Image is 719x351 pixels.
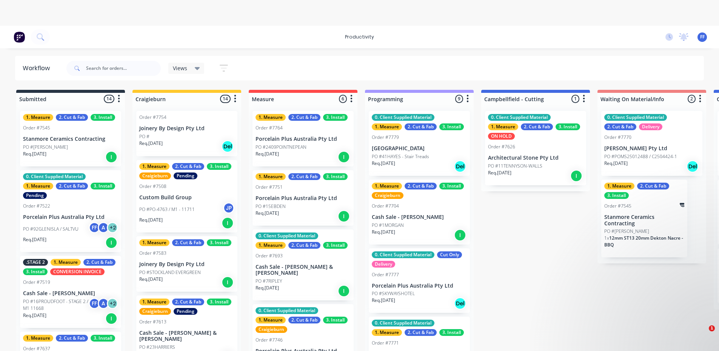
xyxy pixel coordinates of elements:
div: I [222,276,234,288]
div: Craigieburn [139,172,171,179]
p: PO #16PROUDFOOT - STAGE 2 / M1 11668 [23,298,89,312]
div: Order #7704 [372,203,399,209]
div: .STAGE 21. Measure2. Cut & Fab3. InstallCONVERSION INVOICEOrder #7519Cash Sale - [PERSON_NAME]PO ... [20,256,121,328]
p: [PERSON_NAME] Pty Ltd [604,145,699,152]
p: Architectural Stone Pty Ltd [488,155,583,161]
p: Req. [DATE] [256,151,279,157]
div: 0. Client Supplied Material1. Measure2. Cut & Fab3. InstallPendingOrder #7522Porcelain Plus Austr... [20,170,121,252]
p: PO #STOCKLAND EVERGREEN [139,269,201,276]
div: 2. Cut & Fab [288,173,320,180]
div: 3. Install [207,239,231,246]
div: 1. Measure2. Cut & Fab3. InstallOrder #7545Stanmore Ceramics ContractingPO #[PERSON_NAME]Req.[DATE]I [20,111,121,166]
div: 2. Cut & Fab [405,183,437,189]
p: Req. [DATE] [372,297,395,304]
img: Factory [14,31,25,43]
div: 3. Install [439,329,464,336]
div: Order #7626 [488,143,515,150]
span: 12mm ST13 20mm Dekton Nacre - BBQ [604,235,683,248]
div: 3. Install [604,192,629,199]
div: I [570,170,582,182]
div: 1. Measure2. Cut & Fab3. InstallOrder #7583Joinery By Design Pty LtdPO #STOCKLAND EVERGREENReq.[D... [136,236,237,292]
div: 1. Measure [139,299,169,305]
div: 0. Client Supplied Material [372,114,434,121]
p: Req. [DATE] [139,140,163,147]
div: 2. Cut & Fab [637,183,669,189]
div: 2. Cut & Fab [405,123,437,130]
div: Order #7522 [23,203,50,209]
div: 0. Client Supplied Material [372,251,434,258]
div: 1. Measure [139,239,169,246]
div: 1. Measure2. Cut & Fab3. InstallCraigieburnOrder #7704Cash Sale - [PERSON_NAME]PO #1MORGANReq.[DA... [369,180,470,245]
div: Order #7771 [372,340,399,346]
span: FF [700,34,705,40]
div: I [105,237,117,249]
p: PO #92GLENISLA / SALTVU [23,226,79,232]
p: Cash Sale - [PERSON_NAME] & [PERSON_NAME] [139,330,234,343]
p: PO #PO-4763 / M1 - 11711 [139,206,195,213]
div: 3. Install [439,183,464,189]
div: 2. Cut & Fab [83,259,115,266]
p: Req. [DATE] [23,236,46,243]
div: 2. Cut & Fab [288,242,320,249]
div: 0. Client Supplied Material [23,173,86,180]
div: 2. Cut & Fab [604,123,636,130]
div: 1. Measure [604,183,634,189]
div: Craigieburn [256,326,287,333]
div: 1. Measure [488,123,518,130]
div: 0. Client Supplied Material [372,320,434,326]
p: PO #41HAYES - Stair Treads [372,153,429,160]
div: .STAGE 2 [23,259,48,266]
div: 1. Measure [256,242,286,249]
div: 3. Install [439,123,464,130]
div: 2. Cut & Fab [405,329,437,336]
div: Workflow [23,64,54,73]
p: Req. [DATE] [488,169,511,176]
div: ON HOLD [488,133,515,140]
p: PO # [139,133,149,140]
div: 2. Cut & Fab [172,299,204,305]
div: 1. Measure2. Cut & Fab3. InstallOrder #7764Porcelain Plus Australia Pty LtdPO #2409POINTNEPEANReq... [252,111,354,166]
div: Order #7545 [23,125,50,131]
div: Delivery [372,261,395,268]
div: 1. Measure [23,183,53,189]
iframe: Intercom live chat [693,325,711,343]
p: Stanmore Ceramics Contracting [23,136,118,142]
div: 0. Client Supplied Material1. Measure2. Cut & Fab3. InstallOrder #7779[GEOGRAPHIC_DATA]PO #41HAYE... [369,111,470,176]
div: I [222,217,234,229]
div: FF [89,222,100,233]
div: Order #7693 [256,252,283,259]
p: Porcelain Plus Australia Pty Ltd [372,283,467,289]
p: Cash Sale - [PERSON_NAME] & [PERSON_NAME] [256,264,351,277]
p: Cash Sale - [PERSON_NAME] [372,214,467,220]
div: + 2 [107,222,118,233]
div: Order #7545 [604,203,631,209]
p: Custom Build Group [139,194,234,201]
div: 3. Install [91,183,115,189]
p: Req. [DATE] [139,217,163,223]
div: Del [454,160,466,172]
div: 1. Measure [372,183,402,189]
div: 3. Install [323,173,348,180]
div: 3. Install [323,317,348,323]
p: [GEOGRAPHIC_DATA] [372,145,467,152]
p: Req. [DATE] [372,229,395,236]
div: 2. Cut & Fab [288,317,320,323]
p: Req. [DATE] [23,312,46,319]
input: Search for orders... [86,61,161,76]
div: 3. Install [556,123,580,130]
div: Order #7770 [604,134,631,141]
div: I [105,313,117,325]
div: + 2 [107,298,118,309]
div: Order #7764 [256,125,283,131]
div: Order #7746 [256,337,283,343]
div: 0. Client Supplied Material1. Measure2. Cut & Fab3. InstallOrder #7693Cash Sale - [PERSON_NAME] &... [252,229,354,301]
div: 1. Measure [23,114,53,121]
p: PO #2409POINTNEPEAN [256,144,306,151]
div: 3. Install [323,114,348,121]
p: Req. [DATE] [256,285,279,291]
p: PO #POMS25012488 / C2504424-1 [604,153,677,160]
p: PO #11TENNYSON-WALLS [488,163,542,169]
p: PO #[PERSON_NAME] [604,228,649,235]
div: Order #7508 [139,183,166,190]
div: 0. Client Supplied Material [256,232,318,239]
